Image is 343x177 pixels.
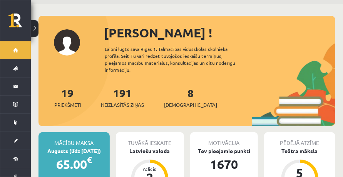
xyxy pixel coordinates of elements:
div: Atlicis [138,167,161,171]
a: 19Priekšmeti [54,86,81,109]
div: Motivācija [190,132,258,147]
div: Teātra māksla [264,147,335,155]
span: € [87,154,92,165]
div: Augusts (līdz [DATE]) [38,147,110,155]
a: Rīgas 1. Tālmācības vidusskola [8,13,31,33]
a: 8[DEMOGRAPHIC_DATA] [164,86,217,109]
span: Neizlasītās ziņas [101,101,144,109]
div: Mācību maksa [38,132,110,147]
div: Pēdējā atzīme [264,132,335,147]
div: Laipni lūgts savā Rīgas 1. Tālmācības vidusskolas skolnieka profilā. Šeit Tu vari redzēt tuvojošo... [105,46,249,73]
div: 65.00 [38,155,110,174]
div: 1670 [190,155,258,174]
span: [DEMOGRAPHIC_DATA] [164,101,217,109]
a: 191Neizlasītās ziņas [101,86,144,109]
div: Tuvākā ieskaite [116,132,184,147]
div: Latviešu valoda [116,147,184,155]
span: Priekšmeti [54,101,81,109]
div: Tev pieejamie punkti [190,147,258,155]
div: [PERSON_NAME] ! [104,24,335,42]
